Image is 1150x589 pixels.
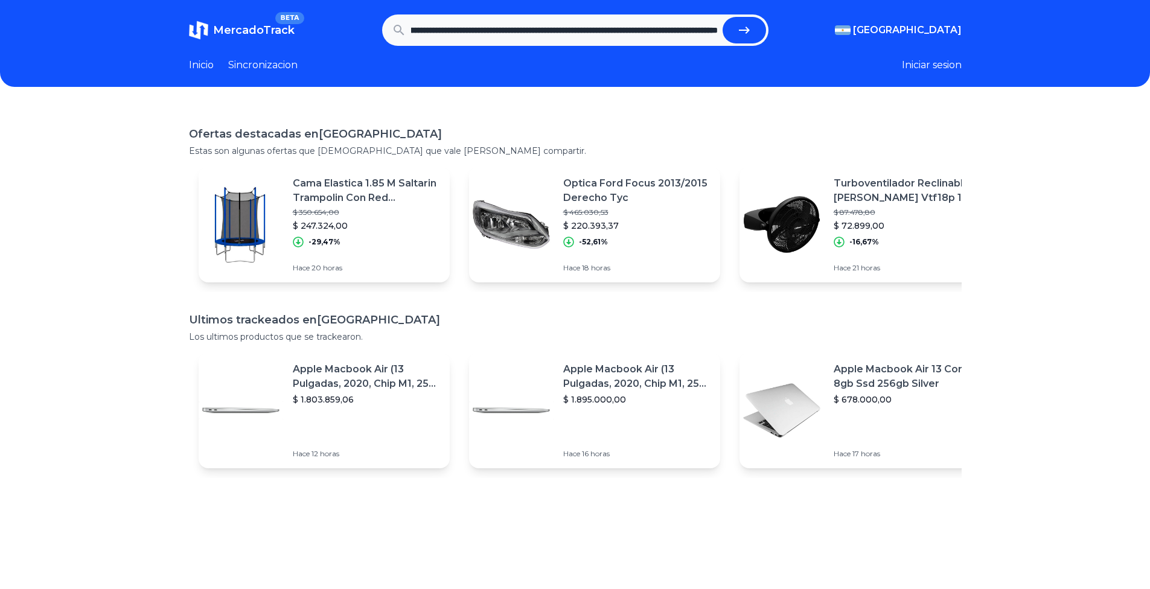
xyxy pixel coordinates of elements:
p: $ 465.030,53 [563,208,711,217]
p: $ 87.478,80 [834,208,981,217]
h1: Ultimos trackeados en [GEOGRAPHIC_DATA] [189,311,962,328]
p: -16,67% [849,237,879,247]
a: Featured imageApple Macbook Air 13 Core I5 8gb Ssd 256gb Silver$ 678.000,00Hace 17 horas [740,352,991,468]
img: Featured image [199,182,283,267]
a: Featured imageTurboventilador Reclinable [PERSON_NAME] Vtf18p 18 Pulgadas$ 87.478,80$ 72.899,00-1... [740,167,991,282]
img: Featured image [740,182,824,267]
p: Hace 17 horas [834,449,981,459]
p: Los ultimos productos que se trackearon. [189,331,962,343]
p: $ 220.393,37 [563,220,711,232]
a: MercadoTrackBETA [189,21,295,40]
a: Featured imageOptica Ford Focus 2013/2015 Derecho Tyc$ 465.030,53$ 220.393,37-52,61%Hace 18 horas [469,167,720,282]
span: [GEOGRAPHIC_DATA] [853,23,962,37]
p: Hace 16 horas [563,449,711,459]
button: Iniciar sesion [902,58,962,72]
p: $ 72.899,00 [834,220,981,232]
a: Featured imageApple Macbook Air (13 Pulgadas, 2020, Chip M1, 256 Gb De Ssd, 8 Gb De Ram) - Plata$... [199,352,450,468]
p: Estas son algunas ofertas que [DEMOGRAPHIC_DATA] que vale [PERSON_NAME] compartir. [189,145,962,157]
img: Featured image [469,182,554,267]
p: Apple Macbook Air 13 Core I5 8gb Ssd 256gb Silver [834,362,981,391]
p: Apple Macbook Air (13 Pulgadas, 2020, Chip M1, 256 Gb De Ssd, 8 Gb De Ram) - Plata [563,362,711,391]
a: Inicio [189,58,214,72]
img: Featured image [740,368,824,453]
img: Argentina [835,25,851,35]
p: Cama Elastica 1.85 M Saltarin Trampolin Con Red Protectora [293,176,440,205]
img: Featured image [199,368,283,453]
a: Featured imageApple Macbook Air (13 Pulgadas, 2020, Chip M1, 256 Gb De Ssd, 8 Gb De Ram) - Plata$... [469,352,720,468]
p: Hace 18 horas [563,263,711,273]
h1: Ofertas destacadas en [GEOGRAPHIC_DATA] [189,126,962,142]
p: $ 1.803.859,06 [293,393,440,406]
p: -29,47% [308,237,340,247]
img: Featured image [469,368,554,453]
p: Hace 21 horas [834,263,981,273]
p: Turboventilador Reclinable [PERSON_NAME] Vtf18p 18 Pulgadas [834,176,981,205]
img: MercadoTrack [189,21,208,40]
span: MercadoTrack [213,24,295,37]
a: Featured imageCama Elastica 1.85 M Saltarin Trampolin Con Red Protectora$ 350.654,00$ 247.324,00-... [199,167,450,282]
p: $ 1.895.000,00 [563,393,711,406]
p: Hace 20 horas [293,263,440,273]
p: $ 247.324,00 [293,220,440,232]
p: Apple Macbook Air (13 Pulgadas, 2020, Chip M1, 256 Gb De Ssd, 8 Gb De Ram) - Plata [293,362,440,391]
button: [GEOGRAPHIC_DATA] [835,23,962,37]
a: Sincronizacion [228,58,298,72]
p: $ 350.654,00 [293,208,440,217]
span: BETA [275,12,304,24]
p: Hace 12 horas [293,449,440,459]
p: $ 678.000,00 [834,393,981,406]
p: Optica Ford Focus 2013/2015 Derecho Tyc [563,176,711,205]
p: -52,61% [579,237,608,247]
